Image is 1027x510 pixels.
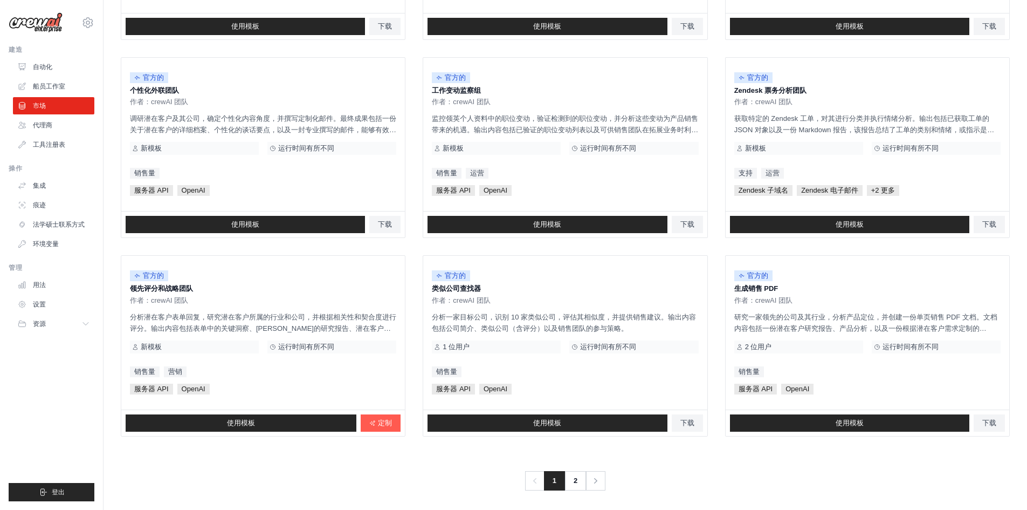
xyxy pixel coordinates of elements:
font: 下载 [680,419,694,427]
font: 定制 [378,419,392,427]
font: 个性化外联团队 [130,86,179,94]
font: 官方的 [143,271,164,280]
font: 类似公司查找器 [432,284,481,293]
font: 销售量 [134,169,155,177]
font: 使用模板 [533,22,561,30]
font: 环境变量 [33,240,59,248]
font: 使用模板 [231,220,259,228]
font: 营销 [168,368,182,376]
font: 用法 [33,281,46,289]
a: 下载 [974,18,1005,35]
font: Zendesk 子域名 [739,186,788,194]
font: 市场 [33,102,46,110]
a: 支持 [734,168,757,179]
font: 作者：crewAI 团队 [432,98,490,106]
font: 下载 [982,419,996,427]
font: 销售量 [134,368,155,376]
nav: 分页 [525,471,605,491]
font: 支持 [739,169,753,177]
font: 调研潜在客户及其公司，确定个性化内容角度，并撰写定制化邮件。最终成果包括一份关于潜在客户的详细档案、个性化的谈话要点，以及一封专业撰写的邮件，能够有效地将潜在客户的需求与产品优势联系起来。 [130,114,396,145]
a: 下载 [974,216,1005,233]
font: 官方的 [445,73,466,81]
a: 下载 [974,414,1005,432]
a: 运营 [466,168,488,179]
font: 新模板 [141,343,162,351]
a: 定制 [361,414,401,432]
font: 官方的 [747,73,768,81]
font: 下载 [982,22,996,30]
font: 销售量 [436,169,457,177]
a: 下载 [672,414,703,432]
font: 痕迹 [33,201,46,209]
font: 领先评分和战略团队 [130,284,193,293]
a: 法学硕士联系方式 [13,216,94,233]
font: 使用模板 [227,419,255,427]
font: 运行时间有所不同 [278,343,334,351]
a: 使用模板 [126,216,365,233]
font: 运行时间有所不同 [580,144,636,152]
a: 营销 [164,366,187,377]
font: 作者：crewAI 团队 [734,98,792,106]
a: 工具注册表 [13,136,94,153]
font: 登出 [52,488,65,496]
font: OpenAI [182,385,205,393]
font: 使用模板 [231,22,259,30]
font: 工具注册表 [33,141,65,148]
font: +2 更多 [871,186,895,194]
font: 下载 [680,22,694,30]
a: 使用模板 [730,216,969,233]
a: 设置 [13,296,94,313]
font: 运营 [470,169,484,177]
a: 使用模板 [126,18,365,35]
font: 使用模板 [836,419,864,427]
a: 使用模板 [730,18,969,35]
font: 建造 [9,46,22,53]
font: 作者：crewAI 团队 [130,296,188,304]
font: 服务器 API [436,186,471,194]
font: OpenAI [785,385,809,393]
font: 销售量 [739,368,760,376]
font: 运行时间有所不同 [580,343,636,351]
font: 作者：crewAI 团队 [432,296,490,304]
font: 运行时间有所不同 [278,144,334,152]
a: 市场 [13,97,94,114]
font: 自动化 [33,63,52,71]
font: 官方的 [445,271,466,280]
a: 用法 [13,276,94,294]
a: 销售量 [432,168,461,179]
a: 运营 [761,168,784,179]
font: 使用模板 [533,220,561,228]
font: 下载 [680,220,694,228]
font: 下载 [378,22,392,30]
button: 资源 [13,315,94,332]
a: 自动化 [13,58,94,76]
font: 运行时间有所不同 [883,343,939,351]
a: 代理商 [13,117,94,134]
a: 使用模板 [428,414,667,432]
font: Zendesk 电子邮件 [801,186,858,194]
font: OpenAI [484,186,507,194]
font: 销售量 [436,368,457,376]
font: 下载 [378,220,392,228]
a: 销售量 [734,366,764,377]
font: 官方的 [143,73,164,81]
font: 生成销售 PDF [734,284,778,293]
font: 服务器 API [436,385,471,393]
a: 下载 [672,18,703,35]
font: 新模板 [745,144,766,152]
font: 官方的 [747,271,768,280]
font: 监控领英个人资料中的职位变动，验证检测到的职位变动，并分析这些变动为产品销售带来的机遇。输出内容包括已验证的职位变动列表以及可供销售团队在拓展业务时利用这些变动的可行建议。 [432,114,698,145]
font: 船员工作室 [33,83,65,90]
font: 作者：crewAI 团队 [734,296,792,304]
font: 服务器 API [739,385,773,393]
font: OpenAI [182,186,205,194]
a: 使用模板 [730,414,969,432]
font: 使用模板 [836,22,864,30]
font: 2 位用户 [745,343,772,351]
button: 登出 [9,483,94,501]
a: 下载 [369,18,401,35]
font: 服务器 API [134,385,169,393]
font: 1 位用户 [443,343,470,351]
font: 资源 [33,320,46,328]
font: 分析一家目标公司，识别 10 家类似公司，评估其相似度，并提供销售建议。输出内容包括公司简介、类似公司（含评分）以及销售团队的参与策略。 [432,313,696,332]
